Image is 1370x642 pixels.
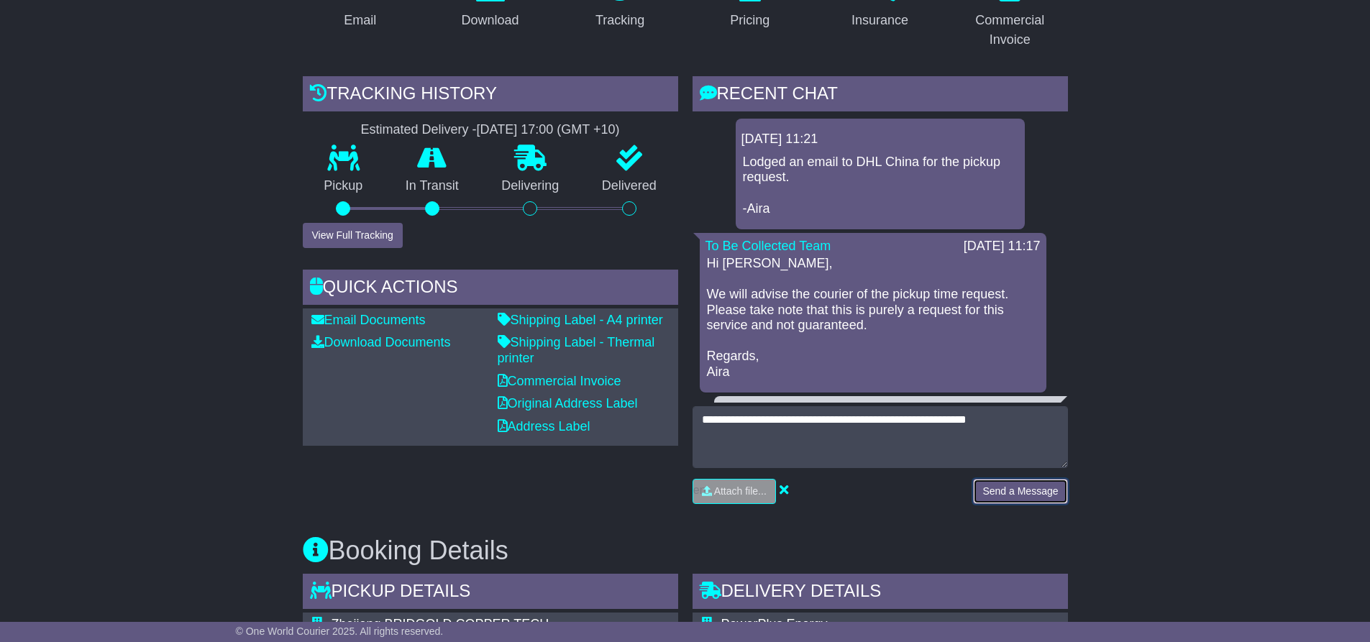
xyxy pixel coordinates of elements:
div: Pricing [730,11,770,30]
p: Lodged an email to DHL China for the pickup request. -Aira [743,155,1018,216]
a: Email Documents [311,313,426,327]
div: Download [461,11,519,30]
span: Zhejiang BRIDGOLD COPPER TECH [332,617,549,631]
button: Send a Message [973,479,1067,504]
a: Download Documents [311,335,451,349]
div: Estimated Delivery - [303,122,678,138]
a: Commercial Invoice [498,374,621,388]
a: To Be Collected Team [705,239,831,253]
div: Tracking [595,11,644,30]
div: [DATE] 17:00 (GMT +10) [477,122,620,138]
span: PowerPlus Energy [721,617,828,631]
button: View Full Tracking [303,223,403,248]
a: Shipping Label - A4 printer [498,313,663,327]
a: Address Label [498,419,590,434]
div: [DATE] 11:12 [978,402,1055,418]
p: Pickup [303,178,385,194]
div: Insurance [851,11,908,30]
a: Original Address Label [498,396,638,411]
h3: Booking Details [303,536,1068,565]
span: © One World Courier 2025. All rights reserved. [236,625,444,637]
div: Pickup Details [303,574,678,613]
div: Commercial Invoice [962,11,1059,50]
div: [DATE] 11:17 [964,239,1041,254]
p: Hi [PERSON_NAME], We will advise the courier of the pickup time request. Please take note that th... [707,256,1039,380]
div: [DATE] 11:21 [741,132,1019,147]
p: Delivered [580,178,678,194]
a: Shipping Label - Thermal printer [498,335,655,365]
p: Delivering [480,178,581,194]
a: [PERSON_NAME] [720,402,826,416]
div: RECENT CHAT [693,76,1068,115]
div: Delivery Details [693,574,1068,613]
div: Tracking history [303,76,678,115]
p: In Transit [384,178,480,194]
div: Email [344,11,376,30]
div: Quick Actions [303,270,678,308]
